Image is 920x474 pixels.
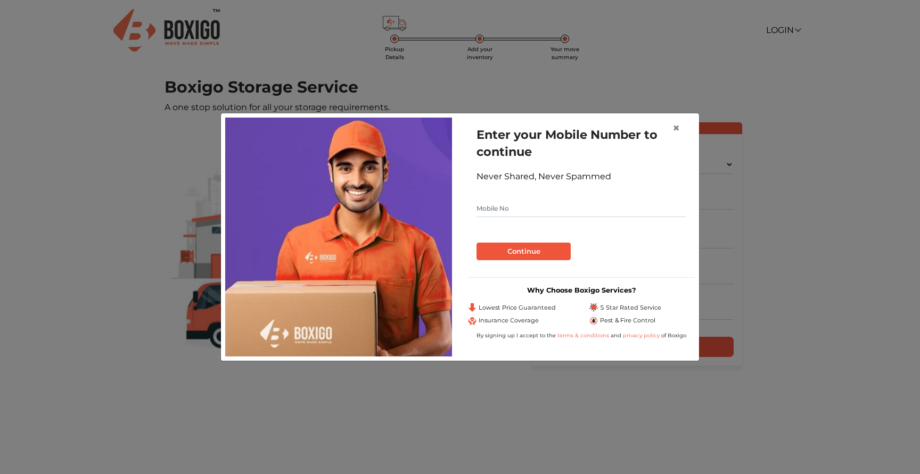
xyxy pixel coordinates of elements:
[468,331,695,339] div: By signing up I accept to the and of Boxigo
[477,170,686,183] div: Never Shared, Never Spammed
[664,113,688,143] button: Close
[600,316,655,325] span: Pest & Fire Control
[477,126,686,160] h1: Enter your Mobile Number to continue
[477,243,571,261] button: Continue
[468,286,695,294] h3: Why Choose Boxigo Services?
[557,332,611,339] a: terms & conditions
[477,200,686,217] input: Mobile No
[225,118,452,356] img: storage-img
[672,120,680,136] span: ×
[479,303,556,312] span: Lowest Price Guaranteed
[600,303,661,312] span: 5 Star Rated Service
[479,316,539,325] span: Insurance Coverage
[621,332,661,339] a: privacy policy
